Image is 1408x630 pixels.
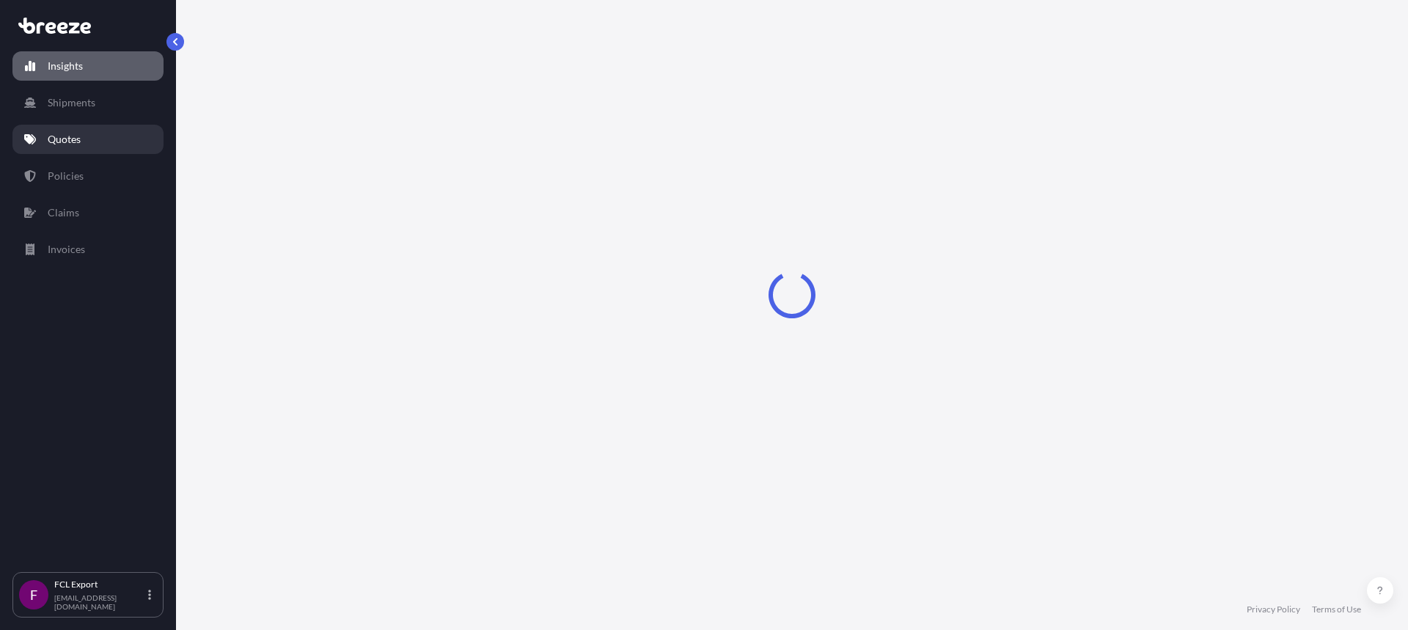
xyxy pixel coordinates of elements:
[12,88,164,117] a: Shipments
[48,132,81,147] p: Quotes
[12,51,164,81] a: Insights
[12,161,164,191] a: Policies
[48,205,79,220] p: Claims
[12,235,164,264] a: Invoices
[48,95,95,110] p: Shipments
[54,593,145,611] p: [EMAIL_ADDRESS][DOMAIN_NAME]
[54,579,145,590] p: FCL Export
[48,59,83,73] p: Insights
[48,169,84,183] p: Policies
[1312,604,1361,615] a: Terms of Use
[12,125,164,154] a: Quotes
[12,198,164,227] a: Claims
[30,587,37,602] span: F
[48,242,85,257] p: Invoices
[1247,604,1300,615] a: Privacy Policy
